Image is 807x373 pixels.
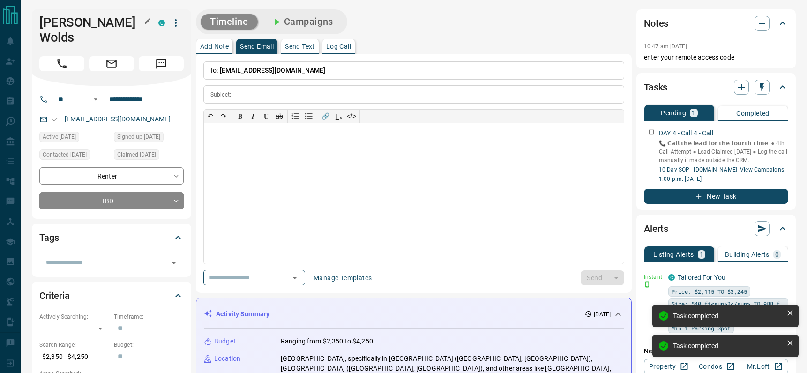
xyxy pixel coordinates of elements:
div: Renter [39,167,184,185]
h1: [PERSON_NAME] Wolds [39,15,144,45]
button: Campaigns [262,14,343,30]
div: split button [581,270,624,285]
button: T̲ₓ [332,110,345,123]
svg: Push Notification Only [644,281,650,288]
p: Send Text [285,43,315,50]
p: Log Call [326,43,351,50]
button: Timeline [201,14,258,30]
button: </> [345,110,358,123]
span: Signed up [DATE] [117,132,160,142]
span: Size: 540 ft<sup>2</sup> TO 988 ft<sup>2</sup> [672,299,785,308]
s: ab [276,112,283,120]
div: Tags [39,226,184,249]
button: 𝑰 [247,110,260,123]
p: Add Note [200,43,229,50]
svg: Email Valid [52,116,58,123]
p: [DATE] [594,310,611,319]
h2: Tasks [644,80,667,95]
span: Email [89,56,134,71]
a: [EMAIL_ADDRESS][DOMAIN_NAME] [65,115,171,123]
div: Sun Aug 10 2025 [114,149,184,163]
div: Wed Aug 13 2025 [39,149,109,163]
div: Notes [644,12,788,35]
div: Alerts [644,217,788,240]
div: Activity Summary[DATE] [204,306,624,323]
button: ↷ [217,110,230,123]
button: Open [167,256,180,269]
p: Send Email [240,43,274,50]
div: Task completed [673,342,783,350]
div: Task completed [673,312,783,320]
p: $2,350 - $4,250 [39,349,109,365]
p: Pending [661,110,686,116]
p: Completed [736,110,770,117]
span: Contacted [DATE] [43,150,87,159]
span: Active [DATE] [43,132,76,142]
div: condos.ca [158,20,165,26]
p: 10:47 am [DATE] [644,43,687,50]
p: Subject: [210,90,231,99]
span: 𝐔 [264,112,269,120]
a: Tailored For You [678,274,725,281]
span: Claimed [DATE] [117,150,156,159]
button: Numbered list [289,110,302,123]
p: To: [203,61,624,80]
h2: Tags [39,230,59,245]
div: Tasks [644,76,788,98]
p: Actively Searching: [39,313,109,321]
div: TBD [39,192,184,209]
p: New Alert: [644,346,788,356]
button: 𝐔 [260,110,273,123]
span: [EMAIL_ADDRESS][DOMAIN_NAME] [220,67,326,74]
button: New Task [644,189,788,204]
p: Listing Alerts [653,251,694,258]
p: Instant [644,273,663,281]
div: condos.ca [668,274,675,281]
p: 0 [775,251,779,258]
button: ab [273,110,286,123]
p: Location [214,354,240,364]
div: Criteria [39,284,184,307]
p: Building Alerts [725,251,770,258]
p: Timeframe: [114,313,184,321]
h2: Notes [644,16,668,31]
button: 𝐁 [233,110,247,123]
p: Activity Summary [216,309,269,319]
button: Manage Templates [308,270,377,285]
p: Budget: [114,341,184,349]
h2: Alerts [644,221,668,236]
span: Price: $2,115 TO $3,245 [672,287,747,296]
p: 📞 𝗖𝗮𝗹𝗹 𝘁𝗵𝗲 𝗹𝗲𝗮𝗱 𝗳𝗼𝗿 𝘁𝗵𝗲 𝗳𝗼𝘂𝗿𝘁𝗵 𝘁𝗶𝗺𝗲. ‎● 4th Call Attempt ● Lead Claimed [DATE] ‎● Log the call ma... [659,139,788,164]
button: ↶ [204,110,217,123]
p: Search Range: [39,341,109,349]
a: 10 Day SOP - [DOMAIN_NAME]- View Campaigns [659,166,784,173]
span: Call [39,56,84,71]
p: 1 [700,251,703,258]
p: Budget [214,336,236,346]
span: Message [139,56,184,71]
button: Bullet list [302,110,315,123]
p: DAY 4 - Call 4 - Call [659,128,713,138]
div: Sun Aug 10 2025 [114,132,184,145]
button: 🔗 [319,110,332,123]
p: Ranging from $2,350 to $4,250 [281,336,373,346]
button: Open [90,94,101,105]
p: 1 [692,110,695,116]
div: Sun Aug 10 2025 [39,132,109,145]
p: 1:00 p.m. [DATE] [659,175,788,183]
button: Open [288,271,301,284]
h2: Criteria [39,288,70,303]
p: enter your remote access code [644,52,788,62]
